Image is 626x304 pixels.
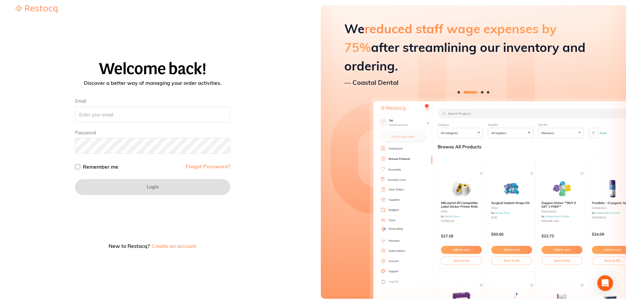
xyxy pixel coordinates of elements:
p: Discover a better way of managing your order activities. [8,80,297,85]
button: Login [75,179,230,195]
iframe: Sign in with Google Button [72,202,143,217]
h1: Welcome back! [8,60,297,78]
img: Restocq preview [321,5,626,299]
button: Create an account [151,243,197,249]
a: Forgot Password? [186,164,230,169]
aside: Hero [321,5,626,299]
img: Restocq [16,5,57,13]
input: Enter your email [75,107,230,122]
label: Password [75,130,96,136]
label: Email [75,99,230,104]
label: Remember me [83,164,118,169]
div: Open Intercom Messenger [597,275,613,291]
p: New to Restocq? [75,243,230,249]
